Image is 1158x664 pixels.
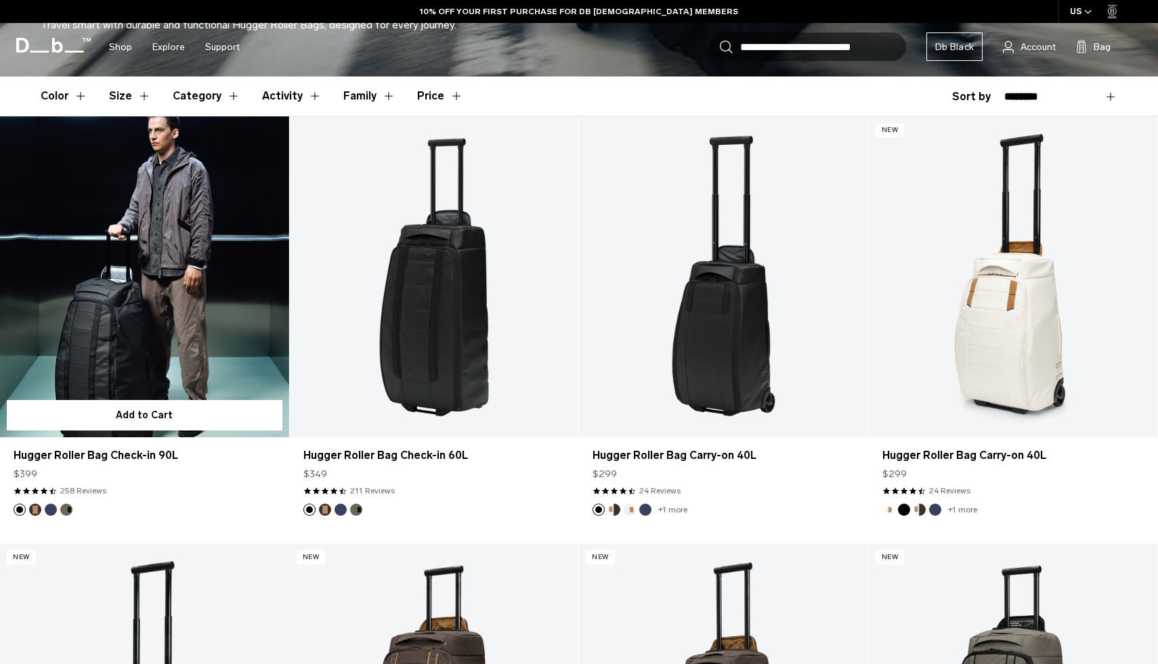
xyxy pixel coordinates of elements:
[60,485,106,497] a: 258 reviews
[929,504,941,516] button: Blue Hour
[593,447,855,464] a: Hugger Roller Bag Carry-on 40L
[914,504,926,516] button: Cappuccino
[319,504,331,516] button: Espresso
[7,400,282,430] button: Add to Cart
[869,116,1158,437] a: Hugger Roller Bag Carry-on 40L
[60,504,72,516] button: Forest Green
[593,467,617,481] span: $299
[420,5,738,18] a: 10% OFF YOUR FIRST PURCHASE FOR DB [DEMOGRAPHIC_DATA] MEMBERS
[290,116,579,437] a: Hugger Roller Bag Check-in 60L
[417,76,463,116] button: Toggle Price
[579,116,868,437] a: Hugger Roller Bag Carry-on 40L
[926,32,983,61] a: Db Black
[14,467,37,481] span: $399
[303,467,327,481] span: $349
[7,550,36,565] p: New
[173,76,240,116] button: Toggle Filter
[205,23,240,71] a: Support
[14,504,26,516] button: Black Out
[343,76,395,116] button: Toggle Filter
[335,504,347,516] button: Blue Hour
[350,504,362,516] button: Forest Green
[593,504,605,516] button: Black Out
[109,76,151,116] button: Toggle Filter
[586,550,615,565] p: New
[41,76,87,116] button: Toggle Filter
[624,504,636,516] button: Oatmilk
[1094,40,1111,54] span: Bag
[929,485,970,497] a: 24 reviews
[898,504,910,516] button: Black Out
[29,504,41,516] button: Espresso
[1021,40,1056,54] span: Account
[152,23,185,71] a: Explore
[99,23,250,71] nav: Main Navigation
[658,505,687,514] a: +1 more
[876,123,905,137] p: New
[303,504,316,516] button: Black Out
[350,485,395,497] a: 211 reviews
[948,505,977,514] a: +1 more
[608,504,620,516] button: Cappuccino
[109,23,132,71] a: Shop
[297,550,326,565] p: New
[262,76,322,116] button: Toggle Filter
[14,447,276,464] a: Hugger Roller Bag Check-in 90L
[1076,39,1111,55] button: Bag
[639,485,681,497] a: 24 reviews
[882,504,895,516] button: Oatmilk
[45,504,57,516] button: Blue Hour
[882,447,1144,464] a: Hugger Roller Bag Carry-on 40L
[639,504,651,516] button: Blue Hour
[1003,39,1056,55] a: Account
[303,447,565,464] a: Hugger Roller Bag Check-in 60L
[882,467,907,481] span: $299
[876,550,905,565] p: New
